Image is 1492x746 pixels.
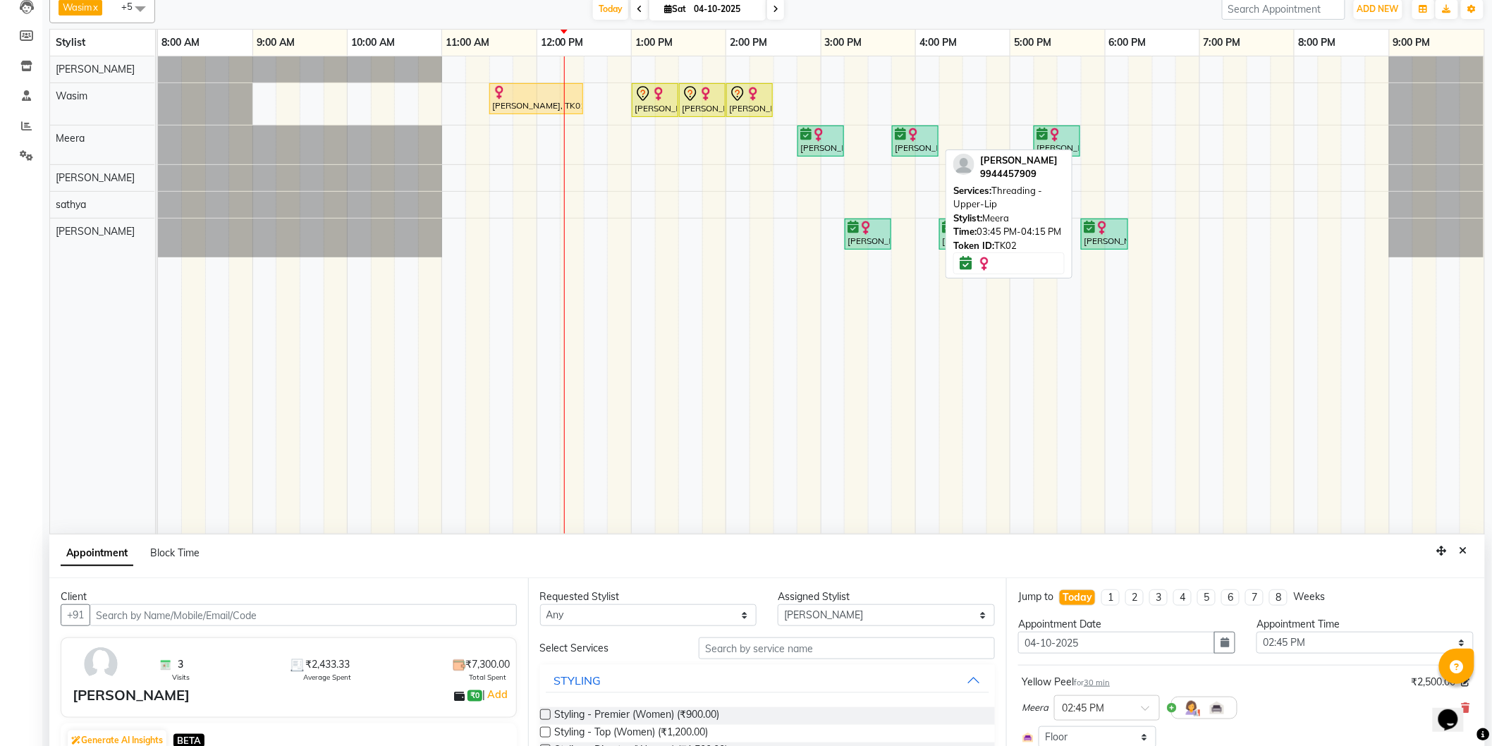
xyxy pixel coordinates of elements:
[1106,32,1150,53] a: 6:00 PM
[555,725,709,742] span: Styling - Top (Women) (₹1,200.00)
[348,32,398,53] a: 10:00 AM
[980,154,1058,166] span: [PERSON_NAME]
[1256,617,1474,632] div: Appointment Time
[916,32,960,53] a: 4:00 PM
[633,85,677,115] div: [PERSON_NAME], TK03, 01:00 PM-01:30 PM, Hair Texure - Root Touchup
[172,672,190,683] span: Visits
[304,672,352,683] span: Average Spent
[61,604,90,626] button: +91
[953,154,974,175] img: profile
[61,589,517,604] div: Client
[61,541,133,566] span: Appointment
[150,546,200,559] span: Block Time
[1082,221,1127,247] div: [PERSON_NAME], TK02, 05:45 PM-06:15 PM, Pedicure - Signature
[1022,701,1048,715] span: Meera
[1035,128,1079,154] div: [PERSON_NAME], TK02, 05:15 PM-05:45 PM, Threading - Eyebrows
[158,32,203,53] a: 8:00 AM
[470,672,507,683] span: Total Spent
[941,221,984,247] div: [PERSON_NAME], TK02, 04:15 PM-04:45 PM, Waxing - Under Arms (Flavoured Women)
[1453,540,1474,562] button: Close
[1018,632,1215,654] input: yyyy-mm-dd
[537,32,587,53] a: 12:00 PM
[121,1,143,12] span: +5
[56,225,135,238] span: [PERSON_NAME]
[1269,589,1288,606] li: 8
[178,657,183,672] span: 3
[56,132,85,145] span: Meera
[1018,617,1235,632] div: Appointment Date
[56,63,135,75] span: [PERSON_NAME]
[953,212,982,224] span: Stylist:
[846,221,890,247] div: [PERSON_NAME], TK02, 03:15 PM-03:45 PM, Threading - Upper-Lip
[893,128,937,154] div: [PERSON_NAME], TK02, 03:45 PM-04:15 PM, Threading - Upper-Lip
[530,641,688,656] div: Select Services
[1022,675,1110,690] div: Yellow Peel
[92,1,98,13] a: x
[661,4,690,14] span: Sat
[680,85,724,115] div: [PERSON_NAME], TK03, 01:30 PM-02:00 PM, Styling - Director (Women)
[821,32,866,53] a: 3:00 PM
[728,85,771,115] div: [PERSON_NAME], TK03, 02:00 PM-02:30 PM, Styling - Loreal H.W & Blow Dry
[699,637,995,659] input: Search by service name
[953,185,1042,210] span: Threading - Upper-Lip
[953,225,1065,239] div: 03:45 PM-04:15 PM
[73,685,190,706] div: [PERSON_NAME]
[1221,589,1240,606] li: 6
[1125,589,1144,606] li: 2
[980,167,1058,181] div: 9944457909
[491,85,582,112] div: [PERSON_NAME], TK01, 11:30 AM-12:30 PM, Men's Combo
[90,604,517,626] input: Search by Name/Mobile/Email/Code
[1390,32,1434,53] a: 9:00 PM
[1462,678,1470,687] i: Edit price
[1183,699,1200,716] img: Hairdresser.png
[1357,4,1399,14] span: ADD NEW
[546,668,990,693] button: STYLING
[442,32,493,53] a: 11:00 AM
[555,707,720,725] span: Styling - Premier (Women) (₹900.00)
[80,644,121,685] img: avatar
[1063,590,1092,605] div: Today
[466,657,510,672] span: ₹7,300.00
[726,32,771,53] a: 2:00 PM
[1010,32,1055,53] a: 5:00 PM
[1173,589,1192,606] li: 4
[253,32,298,53] a: 9:00 AM
[1018,589,1053,604] div: Jump to
[554,672,601,689] div: STYLING
[953,239,1065,253] div: TK02
[1084,678,1110,687] span: 30 min
[1149,589,1168,606] li: 3
[1412,675,1456,690] span: ₹2,500.00
[1022,731,1034,744] img: Interior.png
[953,185,991,196] span: Services:
[56,198,86,211] span: sathya
[56,171,135,184] span: [PERSON_NAME]
[56,36,85,49] span: Stylist
[953,212,1065,226] div: Meera
[799,128,843,154] div: [PERSON_NAME], TK02, 02:45 PM-03:15 PM, Yellow Peel
[1197,589,1216,606] li: 5
[1295,32,1339,53] a: 8:00 PM
[953,240,994,251] span: Token ID:
[1074,678,1110,687] small: for
[485,686,510,703] a: Add
[778,589,995,604] div: Assigned Stylist
[953,226,977,237] span: Time:
[467,690,482,702] span: ₹0
[56,90,87,102] span: Wasim
[1433,690,1478,732] iframe: chat widget
[305,657,350,672] span: ₹2,433.33
[63,1,92,13] span: Wasim
[1200,32,1245,53] a: 7:00 PM
[1245,589,1264,606] li: 7
[632,32,676,53] a: 1:00 PM
[540,589,757,604] div: Requested Stylist
[482,686,510,703] span: |
[1293,589,1325,604] div: Weeks
[1101,589,1120,606] li: 1
[1209,699,1225,716] img: Interior.png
